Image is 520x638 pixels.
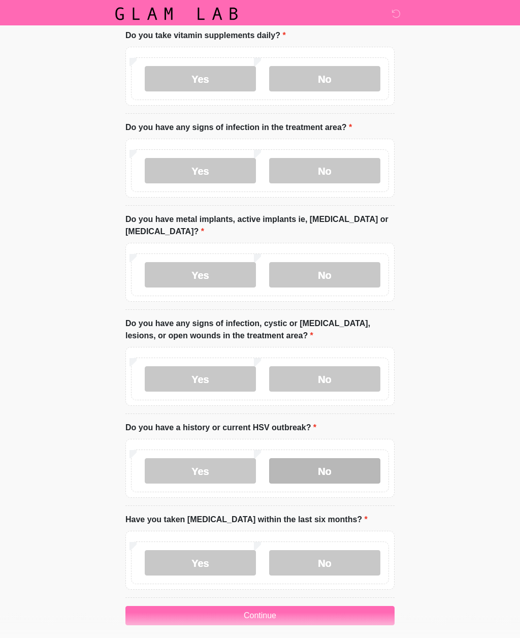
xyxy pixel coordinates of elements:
label: No [269,459,380,484]
label: Yes [145,551,256,576]
label: Yes [145,67,256,92]
label: Do you have any signs of infection, cystic or [MEDICAL_DATA], lesions, or open wounds in the trea... [125,318,395,342]
label: No [269,158,380,184]
label: Yes [145,367,256,392]
label: No [269,551,380,576]
button: Continue [125,607,395,626]
img: Glam Lab Logo [115,8,238,20]
label: Have you taken [MEDICAL_DATA] within the last six months? [125,514,368,526]
label: No [269,263,380,288]
label: Do you take vitamin supplements daily? [125,30,286,42]
label: No [269,67,380,92]
label: Yes [145,263,256,288]
label: No [269,367,380,392]
label: Do you have any signs of infection in the treatment area? [125,122,352,134]
label: Yes [145,459,256,484]
label: Do you have a history or current HSV outbreak? [125,422,316,434]
label: Do you have metal implants, active implants ie, [MEDICAL_DATA] or [MEDICAL_DATA]? [125,214,395,238]
label: Yes [145,158,256,184]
